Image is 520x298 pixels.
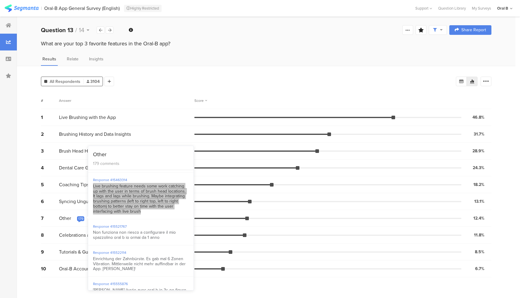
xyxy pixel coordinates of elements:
div: What are your top 3 favorite features in the Oral-B app? [41,40,491,47]
div: 6.7% [475,266,484,272]
b: Question 13 [41,26,73,35]
div: 8 [41,232,59,239]
div: Response 415463314 [93,178,189,183]
div: 10 [41,265,59,272]
div: 7 [41,215,59,222]
span: Other [59,215,71,222]
span: Dental Care Goals [59,164,97,171]
span: Oral-B Account [59,265,91,272]
span: Relate [67,56,79,62]
div: 1 [41,114,59,121]
div: 2 [41,131,59,138]
div: Oral B [497,5,508,11]
div: Response 415555876 [93,281,189,287]
div: Response 415522114 [93,250,189,255]
div: 46.8% [472,114,484,120]
div: 11.8% [474,232,484,238]
span: All Respondents [50,78,80,85]
div: 6 [41,198,59,205]
div: Non funziona non riesco a configurare il mio spazzolino oral b io ormai da 1 anno [93,230,189,240]
div: 179 [78,216,83,221]
div: 18.2% [473,181,484,188]
span: Celebrations and Medals [59,232,111,239]
div: Live brushing feature needs some work catching up with the user in terms of brush head locations.... [93,184,189,214]
div: 13.1% [474,198,484,205]
div: 4 [41,164,59,171]
div: Score [194,98,207,103]
div: 9 [41,248,59,255]
div: Highly Restricted [124,5,162,12]
div: 31.7% [474,131,484,137]
span: Coaching Tips [59,181,89,188]
div: 3 [41,147,59,154]
span: 14 [79,26,84,35]
div: 24.3% [473,165,484,171]
a: My Surveys [469,5,494,11]
div: 28.9% [472,148,484,154]
div: | [41,5,42,12]
div: Support [415,4,432,13]
span: / [75,26,77,35]
span: Brush Head Health and Reminders [59,147,131,154]
div: 12.4% [473,215,484,221]
div: Other [93,151,189,158]
div: Response 415521767 [93,224,189,229]
div: Oral-B App General Survey (English) [44,5,120,11]
span: 3104 [87,78,100,85]
div: # [41,98,59,103]
span: Brushing History and Data Insights [59,131,131,138]
span: Results [42,56,56,62]
div: Einrichtung der Zahnbürste. Es gab mal 6 Zonen Vibration. Mittlerweile nicht mehr auffindbar in d... [93,257,189,272]
img: segmanta logo [5,5,39,12]
span: Live Brushing with the App [59,114,116,121]
span: Tutorials & Guides [59,248,97,255]
span: Share Report [461,28,486,32]
span: Insights [89,56,104,62]
div: 179 comments [93,161,189,167]
span: Syncing Unguided Brushing Sessions [59,198,137,205]
div: 8.5% [475,249,484,255]
div: 5 [41,181,59,188]
div: Answer [59,98,71,103]
a: Question Library [435,5,469,11]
